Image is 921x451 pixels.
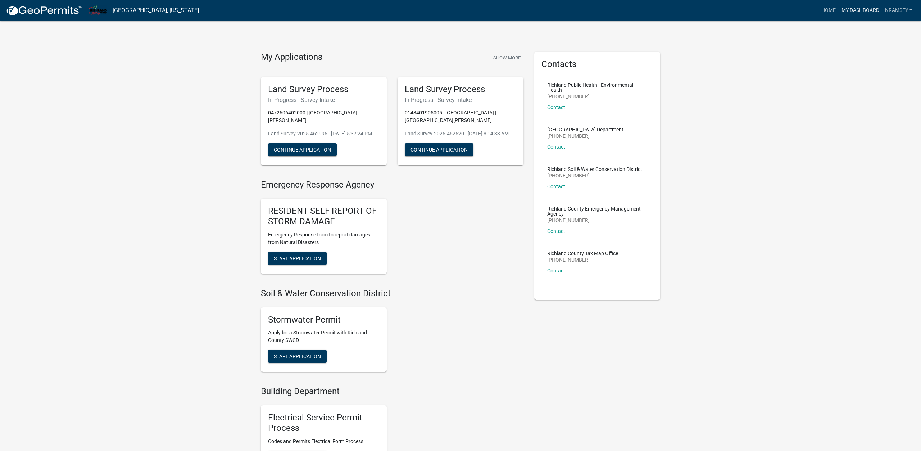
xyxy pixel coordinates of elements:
p: Apply for a Stormwater Permit with Richland County SWCD [268,329,380,344]
button: Continue Application [405,143,473,156]
a: Contact [547,144,565,150]
h5: Land Survey Process [268,84,380,95]
span: Start Application [274,353,321,359]
a: Contact [547,184,565,189]
p: Codes and Permits Electrical Form Process [268,438,380,445]
p: Land Survey-2025-462995 - [DATE] 5:37:24 PM [268,130,380,137]
h4: Soil & Water Conservation District [261,288,523,299]
h5: Stormwater Permit [268,315,380,325]
a: [GEOGRAPHIC_DATA], [US_STATE] [113,4,199,17]
p: Land Survey-2025-462520 - [DATE] 8:14:33 AM [405,130,516,137]
button: Start Application [268,350,327,363]
img: Richland County, Ohio [89,5,107,15]
a: Contact [547,104,565,110]
h4: Building Department [261,386,523,397]
p: 0472606402000 | [GEOGRAPHIC_DATA] | [PERSON_NAME] [268,109,380,124]
h4: My Applications [261,52,322,63]
h5: Electrical Service Permit Process [268,412,380,433]
p: [PHONE_NUMBER] [547,134,623,139]
h5: Land Survey Process [405,84,516,95]
h6: In Progress - Survey Intake [405,96,516,103]
p: 0143401905005 | [GEOGRAPHIC_DATA] | [GEOGRAPHIC_DATA][PERSON_NAME] [405,109,516,124]
span: Start Application [274,255,321,261]
a: Contact [547,228,565,234]
p: [PHONE_NUMBER] [547,94,647,99]
button: Continue Application [268,143,337,156]
h4: Emergency Response Agency [261,180,523,190]
button: Start Application [268,252,327,265]
a: My Dashboard [839,4,882,17]
p: Richland Public Health - Environmental Health [547,82,647,93]
p: [PHONE_NUMBER] [547,257,618,262]
h5: Contacts [541,59,653,69]
p: Richland County Emergency Management Agency [547,206,647,216]
h6: In Progress - Survey Intake [268,96,380,103]
p: Richland County Tax Map Office [547,251,618,256]
a: Contact [547,268,565,274]
p: [GEOGRAPHIC_DATA] Department [547,127,623,132]
p: [PHONE_NUMBER] [547,173,642,178]
p: Richland Soil & Water Conservation District [547,167,642,172]
a: Home [818,4,839,17]
a: nramsey [882,4,915,17]
p: [PHONE_NUMBER] [547,218,647,223]
h5: RESIDENT SELF REPORT OF STORM DAMAGE [268,206,380,227]
p: Emergency Response form to report damages from Natural Disasters [268,231,380,246]
button: Show More [490,52,523,64]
